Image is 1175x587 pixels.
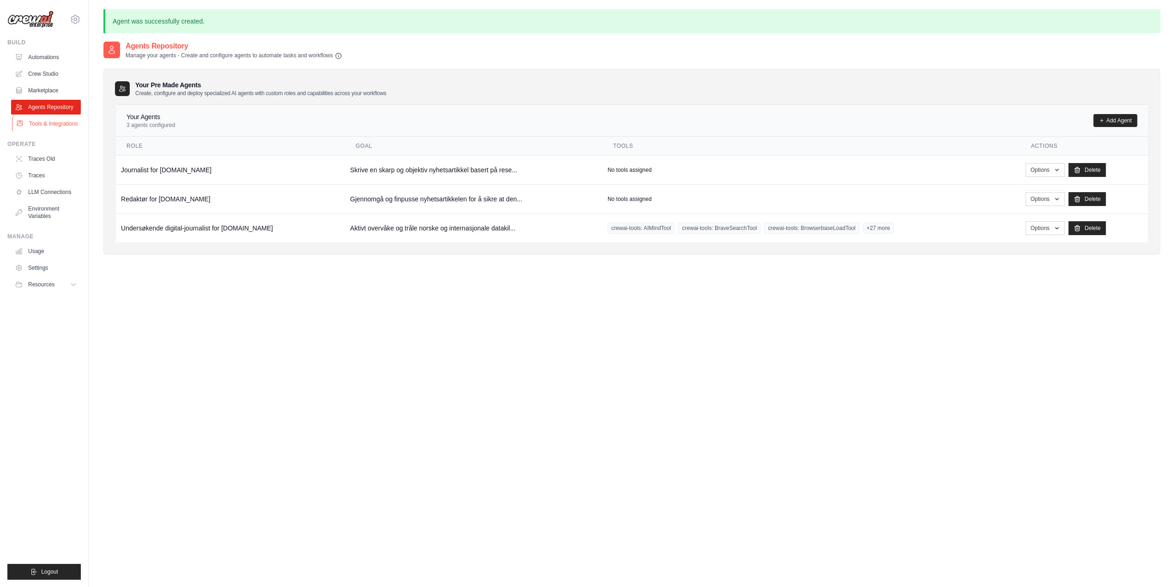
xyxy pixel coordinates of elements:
td: Redaktør for [DOMAIN_NAME] [115,184,344,213]
button: Options [1025,163,1065,177]
span: crewai-tools: BraveSearchTool [678,223,760,234]
td: Skrive en skarp og objektiv nyhetsartikkel basert på rese... [344,155,602,184]
th: Tools [602,137,1020,156]
td: Aktivt overvåke og tråle norske og internasjonale datakil... [344,213,602,242]
a: Agents Repository [11,100,81,115]
a: Tools & Integrations [12,116,82,131]
span: crewai-tools: BrowserbaseLoadTool [764,223,859,234]
p: Create, configure and deploy specialized AI agents with custom roles and capabilities across your... [135,90,386,97]
div: Operate [7,140,81,148]
h2: Agents Repository [126,41,342,52]
p: No tools assigned [608,195,651,203]
button: Logout [7,564,81,580]
button: Options [1025,192,1065,206]
p: 3 agents configured [127,121,175,129]
h3: Your Pre Made Agents [135,80,386,97]
div: Manage [7,233,81,240]
span: Logout [41,568,58,575]
a: Delete [1068,192,1106,206]
th: Goal [344,137,602,156]
a: Settings [11,260,81,275]
td: Journalist for [DOMAIN_NAME] [115,155,344,184]
p: No tools assigned [608,166,651,174]
td: Gjennomgå og finpusse nyhetsartikkelen for å sikre at den... [344,184,602,213]
a: Traces [11,168,81,183]
a: LLM Connections [11,185,81,200]
a: Marketplace [11,83,81,98]
p: Agent was successfully created. [103,9,1160,33]
a: Traces Old [11,151,81,166]
th: Role [115,137,344,156]
button: Resources [11,277,81,292]
img: Logo [7,11,54,28]
td: Undersøkende digital-journalist for [DOMAIN_NAME] [115,213,344,242]
a: Delete [1068,221,1106,235]
span: +27 more [863,223,894,234]
a: Add Agent [1093,114,1137,127]
h4: Your Agents [127,112,175,121]
a: Delete [1068,163,1106,177]
a: Usage [11,244,81,259]
a: Crew Studio [11,67,81,81]
button: Options [1025,221,1065,235]
span: Resources [28,281,54,288]
span: crewai-tools: AIMindTool [608,223,675,234]
a: Environment Variables [11,201,81,224]
div: Build [7,39,81,46]
th: Actions [1020,137,1148,156]
a: Automations [11,50,81,65]
p: Manage your agents - Create and configure agents to automate tasks and workflows [126,52,342,60]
